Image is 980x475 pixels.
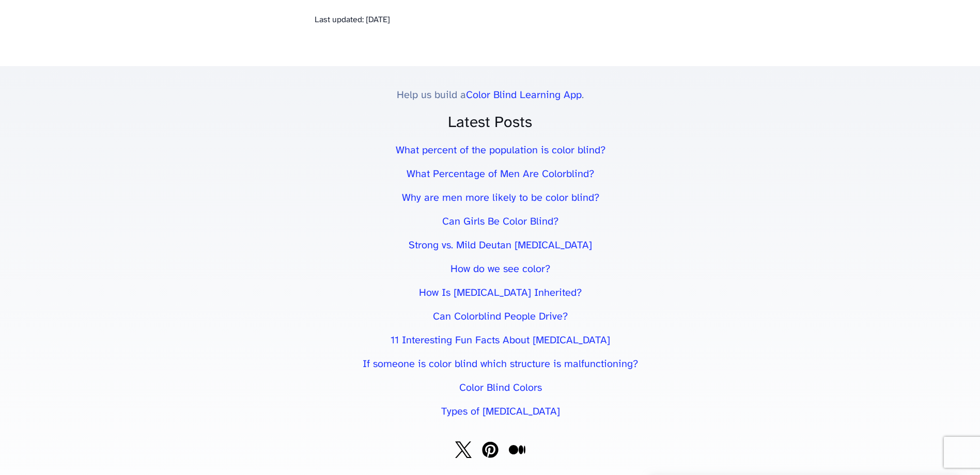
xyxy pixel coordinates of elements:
[466,90,582,101] a: Color Blind Learning App
[402,193,599,203] a: Why are men more likely to be color blind?
[442,216,558,227] a: Can Girls Be Color Blind?
[450,264,550,275] a: How do we see color?
[391,335,610,346] a: 11 Interesting Fun Facts About [MEDICAL_DATA]
[459,383,542,393] a: Color Blind Colors
[441,406,560,417] a: Types of [MEDICAL_DATA]
[315,13,666,27] p: Last updated: [DATE]
[363,359,638,370] a: If someone is color blind which structure is malfunctioning?
[419,288,582,298] a: How Is [MEDICAL_DATA] Inherited?
[10,115,970,132] h3: Latest Posts
[433,311,568,322] a: Can Colorblind People Drive?
[407,169,594,180] a: What Percentage of Men Are Colorblind?
[409,240,592,251] a: Strong vs. Mild Deutan [MEDICAL_DATA]
[396,145,605,156] a: What percent of the population is color blind?
[10,87,970,104] p: Help us build a .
